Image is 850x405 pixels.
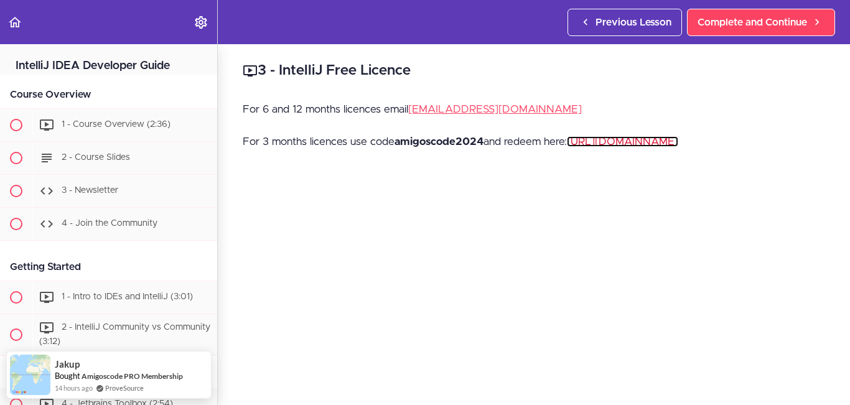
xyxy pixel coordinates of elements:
a: Amigoscode PRO Membership [82,371,183,381]
p: For 3 months licences use code and redeem here: [243,133,825,151]
a: Previous Lesson [567,9,682,36]
span: 2 - IntelliJ Community vs Community (3:12) [39,323,210,346]
span: Jakup [55,359,80,370]
svg: Settings Menu [194,15,208,30]
svg: Back to course curriculum [7,15,22,30]
span: Complete and Continue [698,15,807,30]
a: ProveSource [105,383,144,393]
a: [URL][DOMAIN_NAME] [567,136,678,147]
span: Bought [55,371,80,381]
span: 1 - Intro to IDEs and IntelliJ (3:01) [62,292,193,301]
span: 1 - Course Overview (2:36) [62,120,170,129]
span: 14 hours ago [55,383,93,393]
span: Previous Lesson [595,15,671,30]
a: Complete and Continue [687,9,835,36]
a: [EMAIL_ADDRESS][DOMAIN_NAME] [408,104,582,114]
img: provesource social proof notification image [10,355,50,395]
span: 2 - Course Slides [62,153,130,162]
h2: 3 - IntelliJ Free Licence [243,60,825,81]
p: For 6 and 12 months licences email [243,100,825,119]
strong: amigoscode2024 [395,136,483,147]
span: 3 - Newsletter [62,186,118,195]
span: 4 - Join the Community [62,219,157,228]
